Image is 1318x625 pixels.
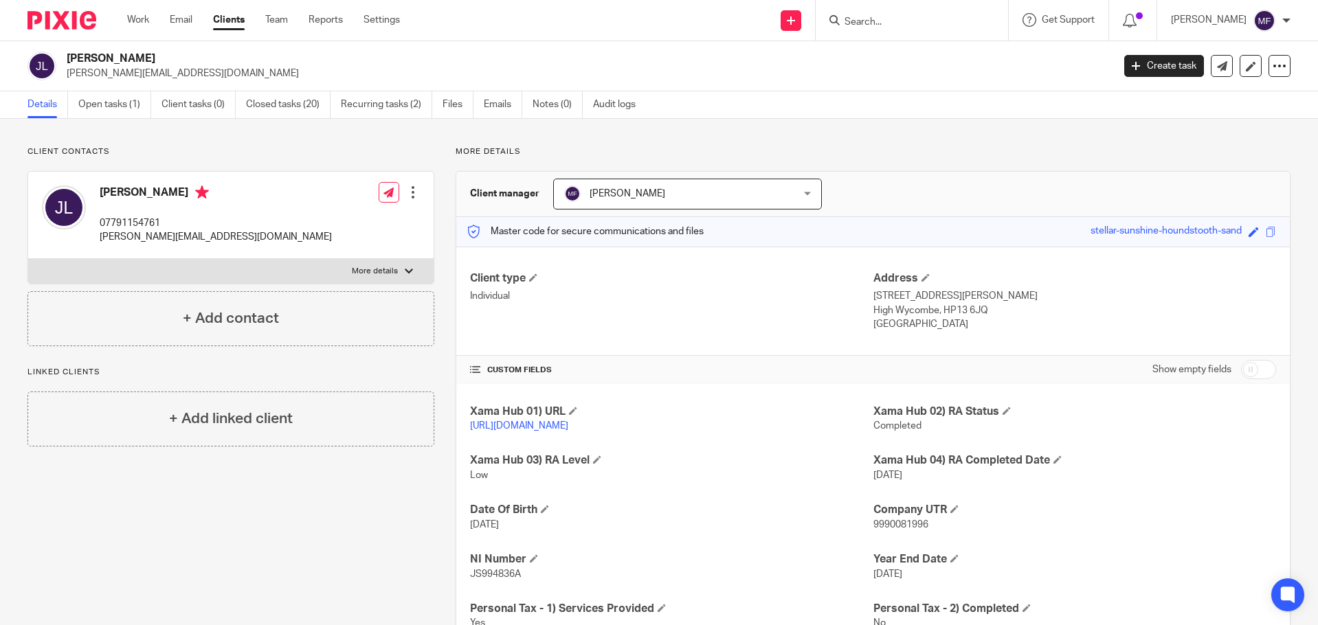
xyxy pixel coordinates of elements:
[873,569,902,579] span: [DATE]
[1124,55,1204,77] a: Create task
[456,146,1291,157] p: More details
[484,91,522,118] a: Emails
[213,13,245,27] a: Clients
[246,91,331,118] a: Closed tasks (20)
[78,91,151,118] a: Open tasks (1)
[161,91,236,118] a: Client tasks (0)
[470,569,521,579] span: JS994836A
[67,67,1104,80] p: [PERSON_NAME][EMAIL_ADDRESS][DOMAIN_NAME]
[873,289,1276,303] p: [STREET_ADDRESS][PERSON_NAME]
[127,13,149,27] a: Work
[843,16,967,29] input: Search
[27,52,56,80] img: svg%3E
[564,185,581,202] img: svg%3E
[183,308,279,329] h4: + Add contact
[443,91,473,118] a: Files
[341,91,432,118] a: Recurring tasks (2)
[27,91,68,118] a: Details
[364,13,400,27] a: Settings
[467,225,704,238] p: Master code for secure communications and files
[100,230,332,244] p: [PERSON_NAME][EMAIL_ADDRESS][DOMAIN_NAME]
[470,421,568,431] a: [URL][DOMAIN_NAME]
[100,216,332,230] p: 07791154761
[27,146,434,157] p: Client contacts
[42,185,86,229] img: svg%3E
[873,304,1276,317] p: High Wycombe, HP13 6JQ
[873,405,1276,419] h4: Xama Hub 02) RA Status
[352,266,398,277] p: More details
[1042,15,1095,25] span: Get Support
[1253,10,1275,32] img: svg%3E
[195,185,209,199] i: Primary
[170,13,192,27] a: Email
[470,470,488,480] span: Low
[470,520,499,530] span: [DATE]
[1152,363,1231,376] label: Show empty fields
[265,13,288,27] a: Team
[27,367,434,378] p: Linked clients
[27,11,96,30] img: Pixie
[67,52,896,66] h2: [PERSON_NAME]
[873,602,1276,616] h4: Personal Tax - 2) Completed
[169,408,293,429] h4: + Add linked client
[470,289,873,303] p: Individual
[309,13,343,27] a: Reports
[873,503,1276,517] h4: Company UTR
[470,602,873,616] h4: Personal Tax - 1) Services Provided
[470,503,873,517] h4: Date Of Birth
[470,187,539,201] h3: Client manager
[470,552,873,567] h4: NI Number
[593,91,646,118] a: Audit logs
[873,520,928,530] span: 9990081996
[873,317,1276,331] p: [GEOGRAPHIC_DATA]
[590,189,665,198] span: [PERSON_NAME]
[1091,224,1242,240] div: stellar-sunshine-houndstooth-sand
[873,421,922,431] span: Completed
[470,453,873,468] h4: Xama Hub 03) RA Level
[873,271,1276,286] h4: Address
[873,552,1276,567] h4: Year End Date
[470,365,873,376] h4: CUSTOM FIELDS
[100,185,332,203] h4: [PERSON_NAME]
[873,470,902,480] span: [DATE]
[533,91,583,118] a: Notes (0)
[470,271,873,286] h4: Client type
[873,453,1276,468] h4: Xama Hub 04) RA Completed Date
[1171,13,1247,27] p: [PERSON_NAME]
[470,405,873,419] h4: Xama Hub 01) URL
